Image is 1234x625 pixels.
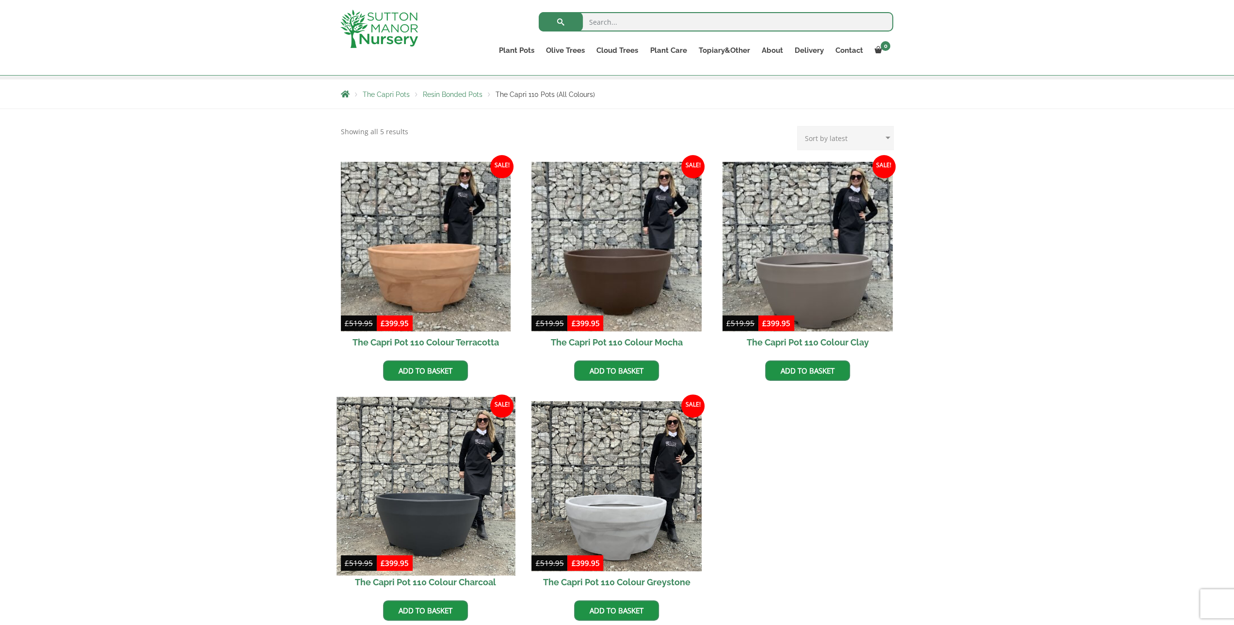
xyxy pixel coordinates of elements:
[340,10,418,48] img: logo
[341,126,408,138] p: Showing all 5 results
[797,126,894,150] select: Shop order
[829,44,868,57] a: Contact
[531,401,702,593] a: Sale! The Capri Pot 110 Colour Greystone
[381,318,385,328] span: £
[765,360,850,381] a: Add to basket: “The Capri Pot 110 Colour Clay”
[692,44,755,57] a: Topiary&Other
[539,12,893,31] input: Search...
[345,318,373,328] bdi: 519.95
[490,394,513,418] span: Sale!
[762,318,767,328] span: £
[722,162,893,332] img: The Capri Pot 110 Colour Clay
[531,331,702,353] h2: The Capri Pot 110 Colour Mocha
[722,162,893,354] a: Sale! The Capri Pot 110 Colour Clay
[535,318,540,328] span: £
[755,44,788,57] a: About
[496,91,595,98] span: The Capri 110 Pots (All Colours)
[383,360,468,381] a: Add to basket: “The Capri Pot 110 Colour Terracotta”
[726,318,731,328] span: £
[571,558,599,568] bdi: 399.95
[381,558,409,568] bdi: 399.95
[726,318,754,328] bdi: 519.95
[881,41,890,51] span: 0
[591,44,644,57] a: Cloud Trees
[722,331,893,353] h2: The Capri Pot 110 Colour Clay
[535,318,563,328] bdi: 519.95
[574,360,659,381] a: Add to basket: “The Capri Pot 110 Colour Mocha”
[571,558,576,568] span: £
[423,91,482,98] a: Resin Bonded Pots
[762,318,790,328] bdi: 399.95
[490,155,513,178] span: Sale!
[531,401,702,571] img: The Capri Pot 110 Colour Greystone
[341,162,511,354] a: Sale! The Capri Pot 110 Colour Terracotta
[341,331,511,353] h2: The Capri Pot 110 Colour Terracotta
[345,318,349,328] span: £
[535,558,563,568] bdi: 519.95
[493,44,540,57] a: Plant Pots
[788,44,829,57] a: Delivery
[531,571,702,593] h2: The Capri Pot 110 Colour Greystone
[341,401,511,593] a: Sale! The Capri Pot 110 Colour Charcoal
[345,558,373,568] bdi: 519.95
[341,90,894,98] nav: Breadcrumbs
[571,318,599,328] bdi: 399.95
[571,318,576,328] span: £
[681,155,705,178] span: Sale!
[381,558,385,568] span: £
[868,44,893,57] a: 0
[681,394,705,418] span: Sale!
[531,162,702,354] a: Sale! The Capri Pot 110 Colour Mocha
[644,44,692,57] a: Plant Care
[531,162,702,332] img: The Capri Pot 110 Colour Mocha
[535,558,540,568] span: £
[381,318,409,328] bdi: 399.95
[341,571,511,593] h2: The Capri Pot 110 Colour Charcoal
[363,91,410,98] a: The Capri Pots
[872,155,896,178] span: Sale!
[540,44,591,57] a: Olive Trees
[341,162,511,332] img: The Capri Pot 110 Colour Terracotta
[337,397,515,576] img: The Capri Pot 110 Colour Charcoal
[574,600,659,621] a: Add to basket: “The Capri Pot 110 Colour Greystone”
[383,600,468,621] a: Add to basket: “The Capri Pot 110 Colour Charcoal”
[345,558,349,568] span: £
